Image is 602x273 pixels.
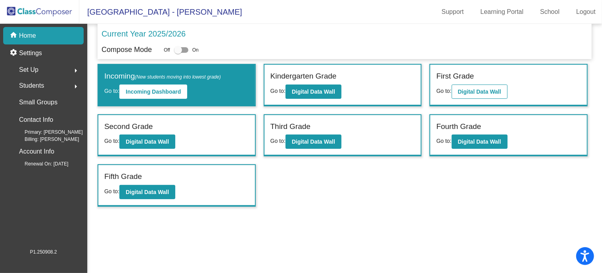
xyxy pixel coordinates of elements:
[292,138,335,145] b: Digital Data Wall
[270,71,337,82] label: Kindergarten Grade
[570,6,602,18] a: Logout
[292,88,335,95] b: Digital Data Wall
[10,48,19,58] mat-icon: settings
[104,121,153,133] label: Second Grade
[436,71,474,82] label: First Grade
[71,82,81,91] mat-icon: arrow_right
[104,88,119,94] span: Go to:
[19,48,42,58] p: Settings
[19,146,54,157] p: Account Info
[79,6,242,18] span: [GEOGRAPHIC_DATA] - [PERSON_NAME]
[436,121,481,133] label: Fourth Grade
[270,121,311,133] label: Third Grade
[436,138,451,144] span: Go to:
[119,185,175,199] button: Digital Data Wall
[126,189,169,195] b: Digital Data Wall
[534,6,566,18] a: School
[102,28,186,40] p: Current Year 2025/2026
[12,129,83,136] span: Primary: [PERSON_NAME]
[270,138,286,144] span: Go to:
[104,71,221,82] label: Incoming
[104,188,119,194] span: Go to:
[452,135,508,149] button: Digital Data Wall
[436,88,451,94] span: Go to:
[458,138,501,145] b: Digital Data Wall
[126,138,169,145] b: Digital Data Wall
[435,6,470,18] a: Support
[286,135,341,149] button: Digital Data Wall
[119,85,187,99] button: Incoming Dashboard
[126,88,181,95] b: Incoming Dashboard
[458,88,501,95] b: Digital Data Wall
[102,44,152,55] p: Compose Mode
[104,138,119,144] span: Go to:
[19,64,38,75] span: Set Up
[119,135,175,149] button: Digital Data Wall
[12,160,68,167] span: Renewal On: [DATE]
[71,66,81,75] mat-icon: arrow_right
[19,80,44,91] span: Students
[452,85,508,99] button: Digital Data Wall
[104,171,142,183] label: Fifth Grade
[164,46,170,54] span: Off
[12,136,79,143] span: Billing: [PERSON_NAME]
[19,31,36,40] p: Home
[286,85,341,99] button: Digital Data Wall
[474,6,530,18] a: Learning Portal
[135,74,221,80] span: (New students moving into lowest grade)
[19,97,58,108] p: Small Groups
[10,31,19,40] mat-icon: home
[192,46,199,54] span: On
[19,114,53,125] p: Contact Info
[270,88,286,94] span: Go to:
